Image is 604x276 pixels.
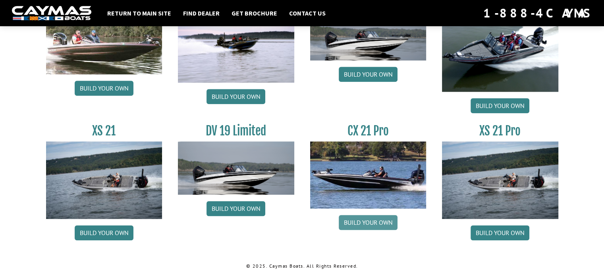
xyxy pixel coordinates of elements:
a: Build your own [471,225,529,240]
img: DV22_original_motor_cropped_for_caymas_connect.jpg [178,7,294,83]
a: Build your own [339,67,398,82]
a: Build your own [471,98,529,113]
h3: CX 21 Pro [310,124,426,138]
img: white-logo-c9c8dbefe5ff5ceceb0f0178aa75bf4bb51f6bca0971e226c86eb53dfe498488.png [12,6,91,21]
p: © 2025. Caymas Boats. All Rights Reserved. [46,262,558,270]
img: XS_21_thumbnail.jpg [46,141,162,219]
a: Build your own [75,81,133,96]
a: Build your own [339,215,398,230]
h3: XS 21 [46,124,162,138]
div: 1-888-4CAYMAS [483,4,592,22]
a: Build your own [206,201,265,216]
img: XS_21_thumbnail.jpg [442,141,558,219]
a: Contact Us [285,8,330,18]
a: Return to main site [103,8,175,18]
h3: DV 19 Limited [178,124,294,138]
img: CX-21Pro_thumbnail.jpg [310,141,426,208]
a: Get Brochure [228,8,281,18]
img: dv-19-ban_from_website_for_caymas_connect.png [310,7,426,60]
h3: XS 21 Pro [442,124,558,138]
img: dv-19-ban_from_website_for_caymas_connect.png [178,141,294,195]
a: Find Dealer [179,8,224,18]
img: DV_20_from_website_for_caymas_connect.png [442,7,558,92]
img: CX21_thumb.jpg [46,7,162,74]
a: Build your own [75,225,133,240]
a: Build your own [206,89,265,104]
